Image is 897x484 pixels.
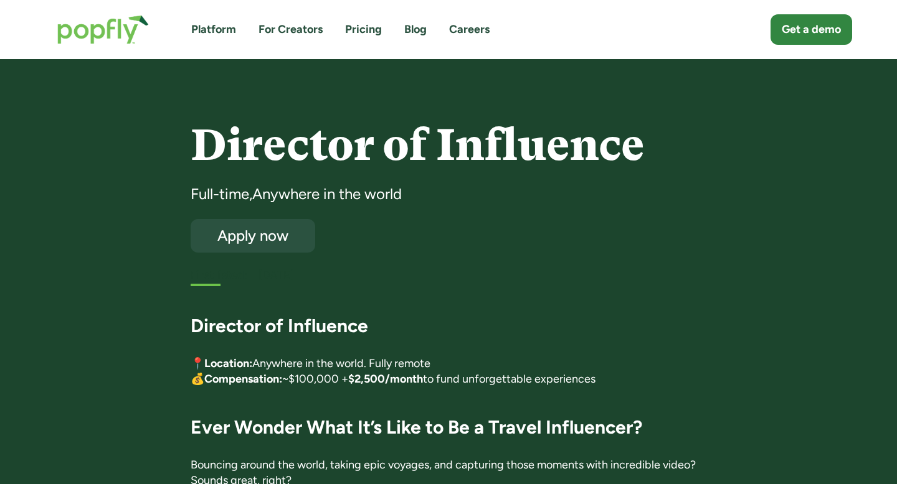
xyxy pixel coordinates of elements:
h5: First listed: [191,268,247,283]
strong: $2,500/month [348,372,423,386]
strong: Location: [204,356,252,370]
a: Platform [191,22,236,37]
a: home [45,2,161,57]
a: For Creators [259,22,323,37]
div: Anywhere in the world [252,184,402,204]
a: Careers [449,22,490,37]
strong: Ever Wonder What It’s Like to Be a Travel Influencer? [191,416,642,439]
div: Full-time [191,184,249,204]
h4: Director of Influence [191,121,707,169]
div: Apply now [202,228,304,243]
strong: Compensation: [204,372,282,386]
div: [DATE] [259,268,707,283]
a: Get a demo [771,14,852,45]
div: , [249,184,252,204]
div: Get a demo [782,22,841,37]
a: Blog [404,22,427,37]
a: Apply now [191,219,315,253]
a: Pricing [345,22,382,37]
strong: Director of Influence [191,314,368,337]
p: 📍 Anywhere in the world. Fully remote 💰 ~$100,000 + to fund unforgettable experiences [191,356,707,387]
